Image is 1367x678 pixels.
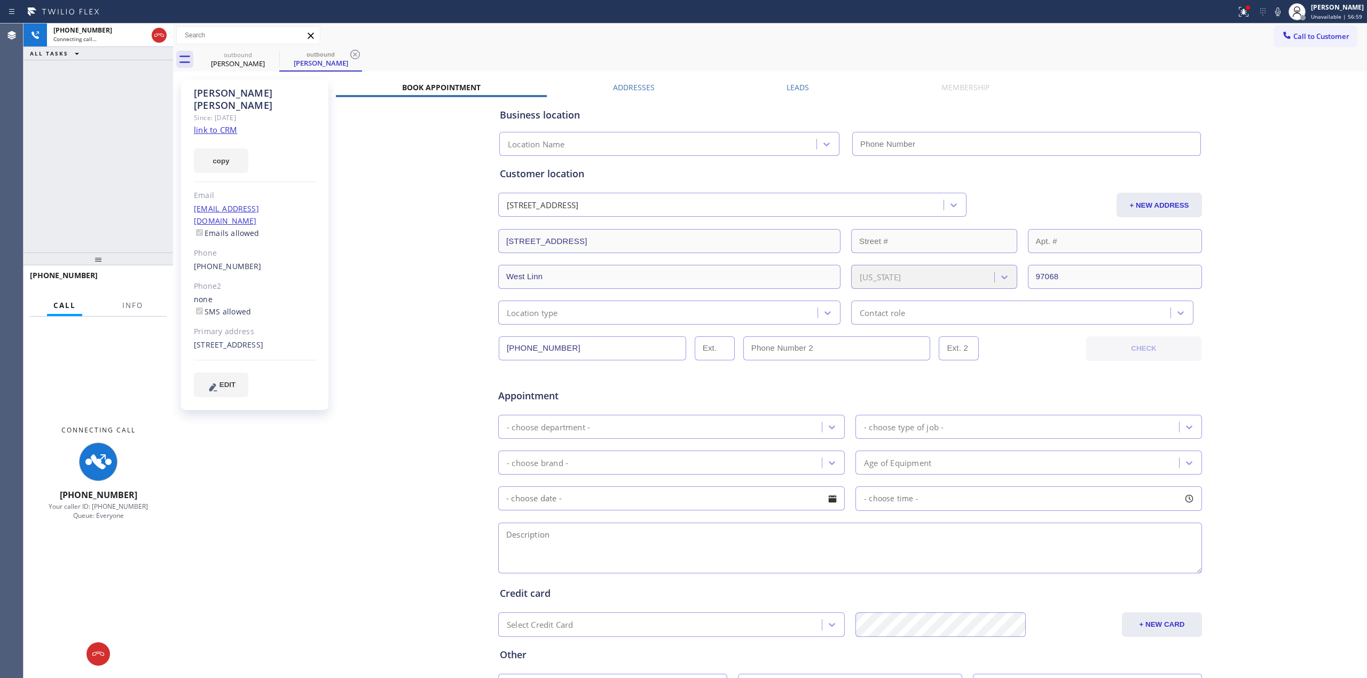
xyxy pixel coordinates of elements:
[47,295,82,316] button: Call
[1028,265,1203,289] input: ZIP
[194,247,316,259] div: Phone
[1122,612,1202,637] button: + NEW CARD
[194,373,248,397] button: EDIT
[851,229,1017,253] input: Street #
[60,489,137,501] span: [PHONE_NUMBER]
[49,502,148,520] span: Your caller ID: [PHONE_NUMBER] Queue: Everyone
[196,229,203,236] input: Emails allowed
[219,381,235,389] span: EDIT
[498,389,732,403] span: Appointment
[864,493,918,503] span: - choose time -
[30,270,98,280] span: [PHONE_NUMBER]
[53,26,112,35] span: [PHONE_NUMBER]
[860,306,905,319] div: Contact role
[194,280,316,293] div: Phone2
[194,203,259,226] a: [EMAIL_ADDRESS][DOMAIN_NAME]
[939,336,979,360] input: Ext. 2
[852,132,1201,156] input: Phone Number
[500,167,1200,181] div: Customer location
[1311,13,1362,20] span: Unavailable | 56:59
[613,82,655,92] label: Addresses
[194,261,262,271] a: [PHONE_NUMBER]
[194,148,248,173] button: copy
[194,339,316,351] div: [STREET_ADDRESS]
[198,51,278,59] div: outbound
[1311,3,1364,12] div: [PERSON_NAME]
[402,82,481,92] label: Book Appointment
[498,265,840,289] input: City
[198,48,278,72] div: Larry Ullman
[194,190,316,202] div: Email
[498,486,845,510] input: - choose date -
[695,336,735,360] input: Ext.
[507,199,578,211] div: [STREET_ADDRESS]
[196,308,203,314] input: SMS allowed
[507,619,573,631] div: Select Credit Card
[194,306,251,317] label: SMS allowed
[1270,4,1285,19] button: Mute
[116,295,150,316] button: Info
[194,112,316,124] div: Since: [DATE]
[507,456,568,469] div: - choose brand -
[1117,193,1202,217] button: + NEW ADDRESS
[194,124,237,135] a: link to CRM
[1293,31,1349,41] span: Call to Customer
[23,47,90,60] button: ALL TASKS
[500,108,1200,122] div: Business location
[941,82,989,92] label: Membership
[743,336,931,360] input: Phone Number 2
[280,50,361,58] div: outbound
[1086,336,1201,361] button: CHECK
[198,59,278,68] div: [PERSON_NAME]
[194,326,316,338] div: Primary address
[508,138,565,151] div: Location Name
[500,586,1200,601] div: Credit card
[787,82,809,92] label: Leads
[30,50,68,57] span: ALL TASKS
[53,301,76,310] span: Call
[1028,229,1203,253] input: Apt. #
[177,27,320,44] input: Search
[194,228,260,238] label: Emails allowed
[53,35,97,43] span: Connecting call…
[499,336,686,360] input: Phone Number
[498,229,840,253] input: Address
[194,87,316,112] div: [PERSON_NAME] [PERSON_NAME]
[500,648,1200,662] div: Other
[194,294,316,318] div: none
[864,456,931,469] div: Age of Equipment
[507,421,590,433] div: - choose department -
[61,425,136,435] span: Connecting Call
[280,48,361,70] div: Larry Ullman
[122,301,143,310] span: Info
[152,28,167,43] button: Hang up
[864,421,944,433] div: - choose type of job -
[87,642,110,666] button: Hang up
[280,58,361,68] div: [PERSON_NAME]
[507,306,558,319] div: Location type
[1275,26,1356,46] button: Call to Customer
